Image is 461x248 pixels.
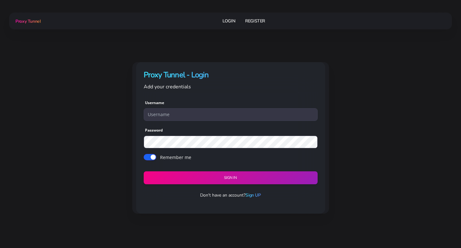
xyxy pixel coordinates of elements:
[430,217,453,240] iframe: Webchat Widget
[144,83,318,91] p: Add your credentials
[144,108,318,121] input: Username
[144,70,318,80] h4: Proxy Tunnel - Login
[14,16,41,26] a: Proxy Tunnel
[160,154,191,161] label: Remember me
[144,171,318,184] button: Sign in
[145,100,164,106] label: Username
[245,192,261,198] a: Sign UP
[145,127,163,133] label: Password
[15,18,41,24] span: Proxy Tunnel
[222,15,235,27] a: Login
[139,192,323,198] p: Don't have an account?
[245,15,265,27] a: Register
